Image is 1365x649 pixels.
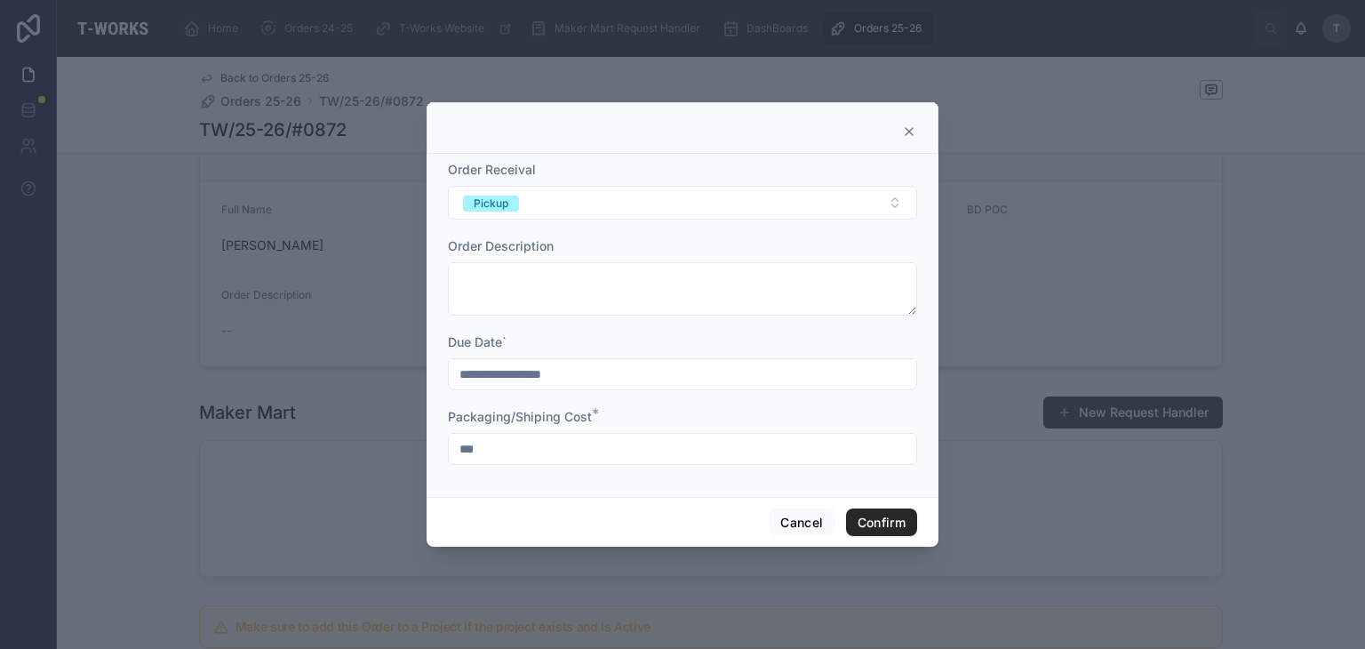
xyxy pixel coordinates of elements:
[448,409,592,424] span: Packaging/Shiping Cost
[448,186,917,220] button: Select Button
[474,196,508,212] div: Pickup
[769,509,834,537] button: Cancel
[448,162,536,177] span: Order Receival
[448,238,554,253] span: Order Description
[448,334,507,349] span: Due Date`
[846,509,917,537] button: Confirm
